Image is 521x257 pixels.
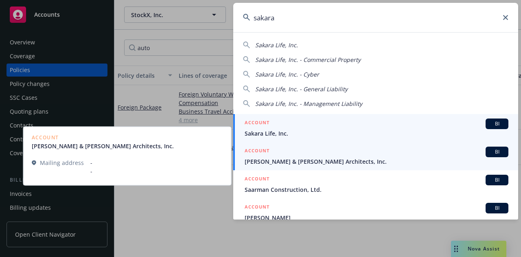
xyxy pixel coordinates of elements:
span: [PERSON_NAME] & [PERSON_NAME] Architects, Inc. [245,157,508,166]
a: ACCOUNTBI[PERSON_NAME] & [PERSON_NAME] Architects, Inc. [233,142,518,170]
span: BI [489,204,505,212]
a: ACCOUNTBISaarman Construction, Ltd. [233,170,518,198]
span: Saarman Construction, Ltd. [245,185,508,194]
span: BI [489,120,505,127]
a: ACCOUNTBISakara Life, Inc. [233,114,518,142]
span: Sakara Life, Inc. [245,129,508,138]
span: Sakara Life, Inc. [255,41,298,49]
span: BI [489,176,505,184]
h5: ACCOUNT [245,119,269,128]
span: Sakara Life, Inc. - Cyber [255,70,319,78]
span: Sakara Life, Inc. - Commercial Property [255,56,361,64]
a: ACCOUNTBI[PERSON_NAME] [233,198,518,226]
span: BI [489,148,505,156]
h5: ACCOUNT [245,203,269,213]
span: [PERSON_NAME] [245,213,508,222]
h5: ACCOUNT [245,175,269,185]
input: Search... [233,3,518,32]
span: Sakara Life, Inc. - Management Liability [255,100,362,108]
span: Sakara Life, Inc. - General Liability [255,85,348,93]
h5: ACCOUNT [245,147,269,156]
